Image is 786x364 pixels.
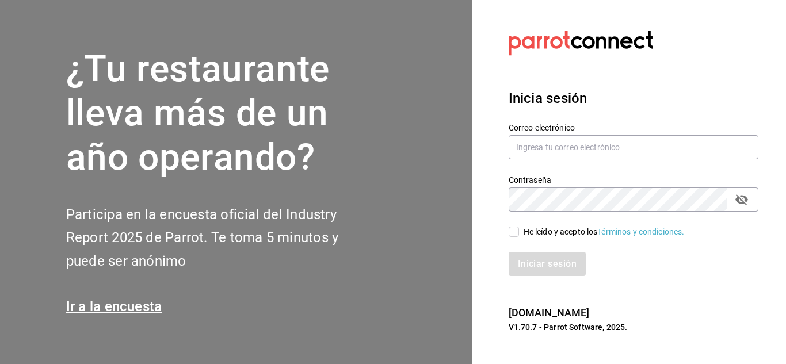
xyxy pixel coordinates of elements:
button: passwordField [732,190,751,209]
p: V1.70.7 - Parrot Software, 2025. [509,321,758,333]
label: Contraseña [509,176,758,184]
a: [DOMAIN_NAME] [509,306,590,319]
input: Ingresa tu correo electrónico [509,135,758,159]
a: Términos y condiciones. [597,227,684,236]
label: Correo electrónico [509,124,758,132]
h2: Participa en la encuesta oficial del Industry Report 2025 de Parrot. Te toma 5 minutos y puede se... [66,203,377,273]
h3: Inicia sesión [509,88,758,109]
h1: ¿Tu restaurante lleva más de un año operando? [66,47,377,179]
a: Ir a la encuesta [66,298,162,315]
div: He leído y acepto los [524,226,685,238]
